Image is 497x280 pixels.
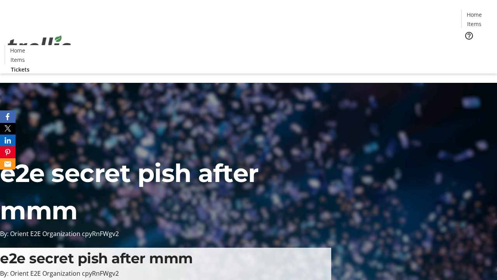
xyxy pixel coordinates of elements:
[11,65,30,73] span: Tickets
[461,45,492,53] a: Tickets
[5,56,30,64] a: Items
[5,27,74,66] img: Orient E2E Organization cpyRnFWgv2's Logo
[5,65,36,73] a: Tickets
[5,46,30,54] a: Home
[10,56,25,64] span: Items
[467,20,481,28] span: Items
[467,10,482,19] span: Home
[462,10,487,19] a: Home
[10,46,25,54] span: Home
[461,28,477,44] button: Help
[462,20,487,28] a: Items
[467,45,486,53] span: Tickets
